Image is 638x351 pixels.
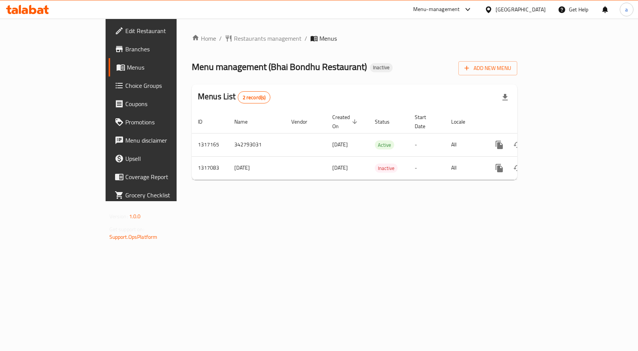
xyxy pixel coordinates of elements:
[496,88,514,106] div: Export file
[458,61,517,75] button: Add New Menu
[319,34,337,43] span: Menus
[109,58,212,76] a: Menus
[109,76,212,95] a: Choice Groups
[192,110,569,180] table: enhanced table
[234,117,257,126] span: Name
[109,224,144,234] span: Get support on:
[375,141,394,149] span: Active
[445,133,484,156] td: All
[332,140,348,149] span: [DATE]
[409,133,445,156] td: -
[332,163,348,173] span: [DATE]
[413,5,460,14] div: Menu-management
[125,81,206,90] span: Choice Groups
[125,154,206,163] span: Upsell
[125,99,206,108] span: Coupons
[415,113,436,131] span: Start Date
[238,94,270,101] span: 2 record(s)
[228,133,285,156] td: 342793031
[219,34,222,43] li: /
[109,22,212,40] a: Edit Restaurant
[490,136,509,154] button: more
[305,34,307,43] li: /
[464,64,511,73] span: Add New Menu
[192,58,367,75] span: Menu management ( Bhai Bondhu Restaurant )
[125,44,206,54] span: Branches
[198,117,212,126] span: ID
[375,140,394,149] div: Active
[291,117,317,126] span: Vendor
[409,156,445,179] td: -
[484,110,569,133] th: Actions
[509,136,527,154] button: Change Status
[109,40,212,58] a: Branches
[129,211,141,221] span: 1.0.0
[192,34,517,43] nav: breadcrumb
[225,34,302,43] a: Restaurants management
[125,26,206,35] span: Edit Restaurant
[125,118,206,127] span: Promotions
[125,191,206,200] span: Grocery Checklist
[109,211,128,221] span: Version:
[375,164,398,173] span: Inactive
[332,113,360,131] span: Created On
[238,91,271,103] div: Total records count
[370,63,393,72] div: Inactive
[109,232,158,242] a: Support.OpsPlatform
[109,168,212,186] a: Coverage Report
[109,186,212,204] a: Grocery Checklist
[490,159,509,177] button: more
[625,5,628,14] span: a
[109,113,212,131] a: Promotions
[509,159,527,177] button: Change Status
[234,34,302,43] span: Restaurants management
[496,5,546,14] div: [GEOGRAPHIC_DATA]
[109,131,212,149] a: Menu disclaimer
[445,156,484,179] td: All
[127,63,206,72] span: Menus
[375,117,400,126] span: Status
[370,64,393,71] span: Inactive
[375,164,398,173] div: Inactive
[109,149,212,168] a: Upsell
[125,172,206,181] span: Coverage Report
[228,156,285,179] td: [DATE]
[125,136,206,145] span: Menu disclaimer
[451,117,475,126] span: Locale
[109,95,212,113] a: Coupons
[198,91,270,103] h2: Menus List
